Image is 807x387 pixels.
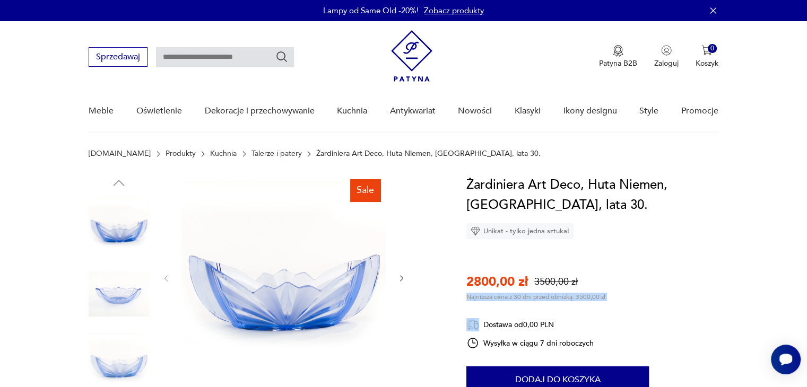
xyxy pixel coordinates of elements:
div: 0 [708,44,717,53]
button: Szukaj [275,50,288,63]
img: Ikonka użytkownika [661,45,672,56]
a: Style [639,91,658,131]
p: Żardiniera Art Deco, Huta Niemen, [GEOGRAPHIC_DATA], lata 30. [316,149,541,158]
div: Unikat - tylko jedna sztuka! [466,223,574,239]
a: Oświetlenie [136,91,182,131]
a: Ikony designu [563,91,617,131]
div: Dostawa od 0,00 PLN [466,318,594,331]
button: Patyna B2B [599,45,637,68]
p: 2800,00 zł [466,273,528,291]
a: Kuchnia [210,149,237,158]
p: Najniższa cena z 30 dni przed obniżką: 3500,00 zł [466,293,605,301]
img: Ikona dostawy [466,318,479,331]
a: Sprzedawaj [89,54,147,61]
div: Wysyłka w ciągu 7 dni roboczych [466,337,594,349]
img: Ikona diamentu [471,226,480,236]
p: Lampy od Same Old -20%! [323,5,419,16]
a: Dekoracje i przechowywanie [204,91,314,131]
img: Zdjęcie produktu Żardiniera Art Deco, Huta Niemen, Polska, lata 30. [89,196,149,257]
a: Kuchnia [337,91,367,131]
p: Zaloguj [654,58,679,68]
button: Sprzedawaj [89,47,147,67]
p: 3500,00 zł [534,275,578,288]
h1: Żardiniera Art Deco, Huta Niemen, [GEOGRAPHIC_DATA], lata 30. [466,175,718,215]
img: Zdjęcie produktu Żardiniera Art Deco, Huta Niemen, Polska, lata 30. [89,264,149,324]
a: Talerze i patery [251,149,302,158]
a: Meble [89,91,114,131]
img: Patyna - sklep z meblami i dekoracjami vintage [391,30,432,82]
a: Ikona medaluPatyna B2B [599,45,637,68]
button: 0Koszyk [696,45,718,68]
img: Ikona koszyka [701,45,712,56]
a: Produkty [166,149,196,158]
div: Sale [350,179,380,201]
p: Koszyk [696,58,718,68]
button: Zaloguj [654,45,679,68]
a: [DOMAIN_NAME] [89,149,151,158]
a: Nowości [458,91,492,131]
p: Patyna B2B [599,58,637,68]
a: Zobacz produkty [424,5,484,16]
a: Promocje [681,91,718,131]
a: Klasyki [515,91,541,131]
a: Antykwariat [390,91,436,131]
iframe: Smartsupp widget button [771,345,801,374]
img: Ikona medalu [613,45,623,57]
img: Zdjęcie produktu Żardiniera Art Deco, Huta Niemen, Polska, lata 30. [181,175,386,380]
